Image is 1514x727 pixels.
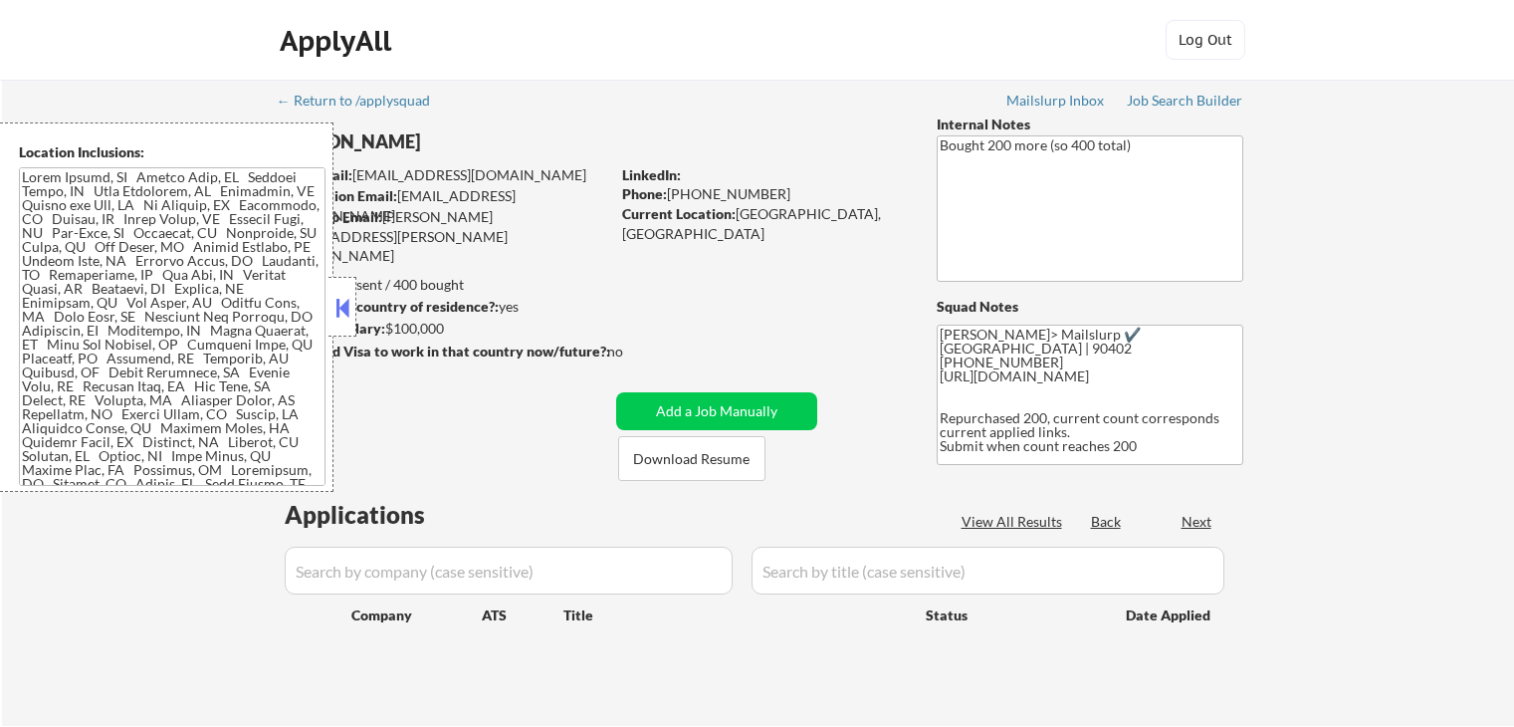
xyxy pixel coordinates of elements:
[278,275,609,295] div: 165 sent / 400 bought
[1127,93,1243,113] a: Job Search Builder
[563,606,907,625] div: Title
[1182,512,1213,532] div: Next
[1006,94,1106,108] div: Mailslurp Inbox
[278,298,499,315] strong: Can work in country of residence?:
[1166,20,1245,60] button: Log Out
[277,94,449,108] div: ← Return to /applysquad
[937,297,1243,317] div: Squad Notes
[622,184,904,204] div: [PHONE_NUMBER]
[279,207,609,266] div: [PERSON_NAME][EMAIL_ADDRESS][PERSON_NAME][DOMAIN_NAME]
[1006,93,1106,113] a: Mailslurp Inbox
[279,129,688,154] div: [PERSON_NAME]
[280,186,609,225] div: [EMAIL_ADDRESS][DOMAIN_NAME]
[278,297,603,317] div: yes
[279,343,610,360] strong: Will need Visa to work in that country now/future?:
[618,436,765,481] button: Download Resume
[1091,512,1123,532] div: Back
[482,606,563,625] div: ATS
[616,392,817,430] button: Add a Job Manually
[607,342,664,362] div: no
[622,185,667,202] strong: Phone:
[285,547,733,595] input: Search by company (case sensitive)
[926,597,1097,632] div: Status
[278,319,609,339] div: $100,000
[1126,606,1213,625] div: Date Applied
[19,142,325,162] div: Location Inclusions:
[280,165,609,185] div: [EMAIL_ADDRESS][DOMAIN_NAME]
[280,24,397,58] div: ApplyAll
[351,606,482,625] div: Company
[752,547,1224,595] input: Search by title (case sensitive)
[962,512,1068,532] div: View All Results
[622,205,736,222] strong: Current Location:
[277,93,449,113] a: ← Return to /applysquad
[622,204,904,243] div: [GEOGRAPHIC_DATA], [GEOGRAPHIC_DATA]
[1127,94,1243,108] div: Job Search Builder
[622,166,681,183] strong: LinkedIn:
[937,115,1243,134] div: Internal Notes
[285,503,482,527] div: Applications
